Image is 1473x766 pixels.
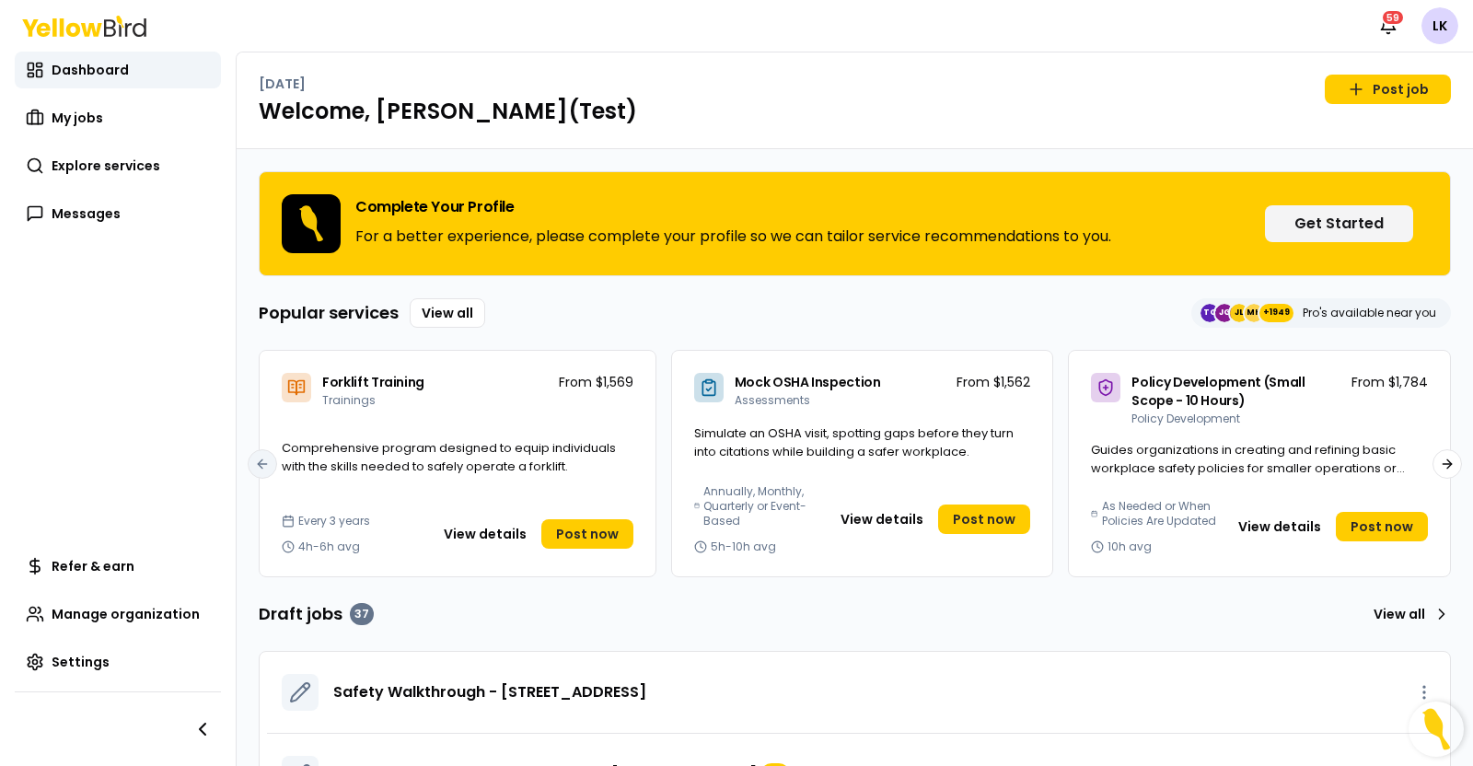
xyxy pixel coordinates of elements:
div: 37 [350,603,374,625]
span: 10h avg [1108,540,1152,554]
span: Assessments [735,392,810,408]
a: Post now [1336,512,1428,541]
p: From $1,569 [559,373,633,391]
h3: Popular services [259,300,399,326]
span: Policy Development [1131,411,1240,426]
span: Settings [52,653,110,671]
button: View details [829,505,934,534]
span: JL [1230,304,1248,322]
h1: Welcome, [PERSON_NAME](Test) [259,97,1451,126]
a: Dashboard [15,52,221,88]
a: Manage organization [15,596,221,633]
a: Post now [938,505,1030,534]
h3: Complete Your Profile [355,200,1111,215]
span: Policy Development (Small Scope - 10 Hours) [1131,373,1305,410]
span: Dashboard [52,61,129,79]
div: Complete Your ProfileFor a better experience, please complete your profile so we can tailor servi... [259,171,1451,276]
span: +1949 [1263,304,1290,322]
span: Forklift Training [322,373,424,391]
a: View all [410,298,485,328]
span: 5h-10h avg [711,540,776,554]
span: TC [1200,304,1219,322]
span: 4h-6h avg [298,540,360,554]
p: From $1,562 [957,373,1030,391]
span: Messages [52,204,121,223]
span: Annually, Monthly, Quarterly or Event-Based [703,484,822,528]
span: Mock OSHA Inspection [735,373,881,391]
span: LK [1421,7,1458,44]
button: View details [1227,512,1332,541]
div: 59 [1381,9,1405,26]
h3: Draft jobs [259,601,374,627]
button: 59 [1370,7,1407,44]
span: Explore services [52,157,160,175]
span: Post now [953,510,1015,528]
a: Safety Walkthrough - [STREET_ADDRESS] [333,681,646,703]
span: Post now [556,525,619,543]
p: Pro's available near you [1303,306,1436,320]
a: Post now [541,519,633,549]
a: Settings [15,644,221,680]
a: Messages [15,195,221,232]
p: For a better experience, please complete your profile so we can tailor service recommendations to... [355,226,1111,248]
a: Explore services [15,147,221,184]
span: Refer & earn [52,557,134,575]
span: JG [1215,304,1234,322]
span: MH [1245,304,1263,322]
button: Open Resource Center [1409,702,1464,757]
p: From $1,784 [1351,373,1428,391]
span: Manage organization [52,605,200,623]
span: Trainings [322,392,376,408]
span: My jobs [52,109,103,127]
span: Comprehensive program designed to equip individuals with the skills needed to safely operate a fo... [282,439,616,475]
p: [DATE] [259,75,306,93]
span: Every 3 years [298,514,370,528]
span: As Needed or When Policies Are Updated [1102,499,1220,528]
span: Post now [1351,517,1413,536]
a: Post job [1325,75,1451,104]
button: View details [433,519,538,549]
span: Simulate an OSHA visit, spotting gaps before they turn into citations while building a safer work... [694,424,1014,460]
a: Refer & earn [15,548,221,585]
button: Get Started [1265,205,1413,242]
a: View all [1366,599,1451,629]
a: My jobs [15,99,221,136]
span: Guides organizations in creating and refining basic workplace safety policies for smaller operati... [1091,441,1405,494]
